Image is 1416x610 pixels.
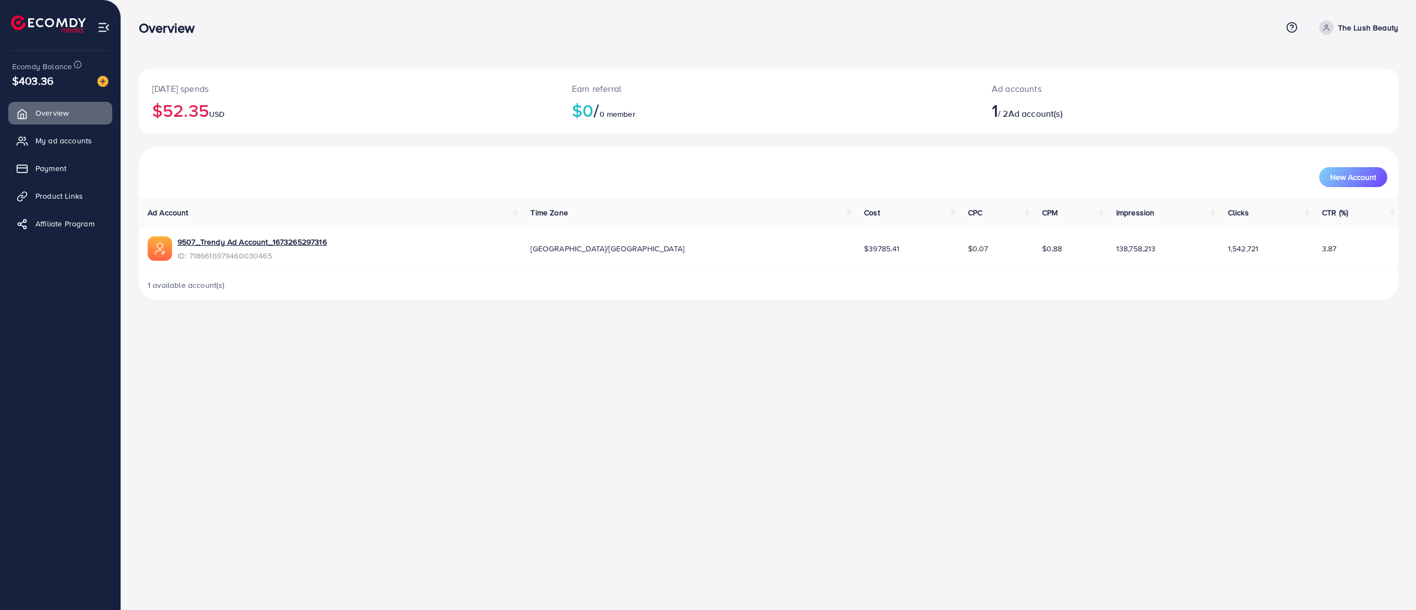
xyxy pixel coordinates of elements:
[968,207,982,218] span: CPC
[530,243,684,254] span: [GEOGRAPHIC_DATA]/[GEOGRAPHIC_DATA]
[35,163,66,174] span: Payment
[1330,173,1376,181] span: New Account
[1322,207,1348,218] span: CTR (%)
[572,82,965,95] p: Earn referral
[992,82,1280,95] p: Ad accounts
[8,185,112,207] a: Product Links
[8,157,112,179] a: Payment
[1008,107,1063,120] span: Ad account(s)
[992,100,1280,121] h2: / 2
[11,15,86,33] img: logo
[148,207,189,218] span: Ad Account
[1228,243,1258,254] span: 1,542,721
[35,218,95,229] span: Affiliate Program
[1116,243,1156,254] span: 138,758,213
[35,190,83,201] span: Product Links
[209,108,225,120] span: USD
[152,82,545,95] p: [DATE] spends
[1315,20,1398,35] a: The Lush Beauty
[152,100,545,121] h2: $52.35
[968,243,988,254] span: $0.07
[97,76,108,87] img: image
[572,100,965,121] h2: $0
[148,236,172,261] img: ic-ads-acc.e4c84228.svg
[1042,243,1063,254] span: $0.88
[992,97,998,123] span: 1
[97,21,110,34] img: menu
[148,280,225,291] span: 1 available account(s)
[1338,21,1398,34] p: The Lush Beauty
[178,250,327,261] span: ID: 7186616979460030465
[1319,167,1387,187] button: New Account
[1228,207,1249,218] span: Clicks
[178,236,327,247] a: 9507_Trendy Ad Account_1673265297316
[600,108,636,120] span: 0 member
[594,97,599,123] span: /
[35,107,69,118] span: Overview
[8,130,112,152] a: My ad accounts
[530,207,568,218] span: Time Zone
[8,102,112,124] a: Overview
[864,243,899,254] span: $39785.41
[1116,207,1155,218] span: Impression
[1322,243,1337,254] span: 3.87
[1369,560,1408,602] iframe: Chat
[12,73,54,89] span: $403.36
[139,20,204,36] h3: Overview
[8,213,112,235] a: Affiliate Program
[864,207,880,218] span: Cost
[35,135,92,146] span: My ad accounts
[1042,207,1058,218] span: CPM
[12,61,72,72] span: Ecomdy Balance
